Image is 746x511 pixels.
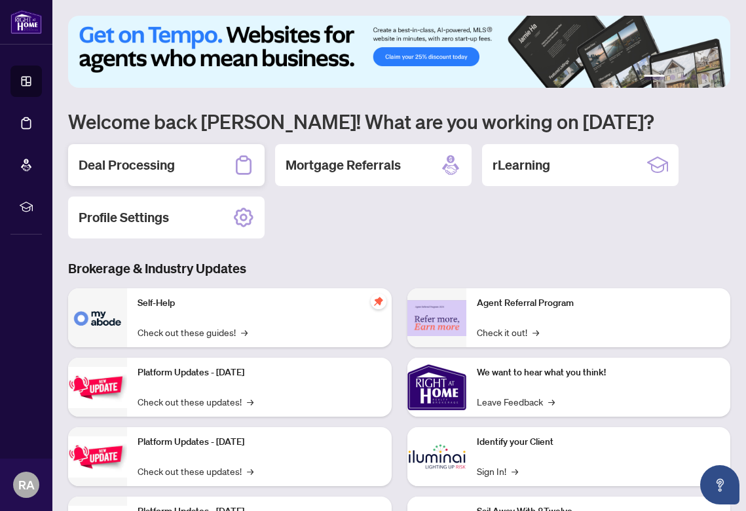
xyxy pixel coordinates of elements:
img: Platform Updates - July 21, 2025 [68,367,127,408]
span: → [548,394,555,409]
span: → [512,464,518,478]
h1: Welcome back [PERSON_NAME]! What are you working on [DATE]? [68,109,730,134]
h2: Deal Processing [79,156,175,174]
span: → [241,325,248,339]
p: Self-Help [138,296,381,311]
p: We want to hear what you think! [477,366,720,380]
span: RA [18,476,35,494]
img: Platform Updates - July 8, 2025 [68,436,127,478]
button: 5 [701,75,707,80]
img: Agent Referral Program [407,300,466,336]
button: 1 [644,75,665,80]
img: We want to hear what you think! [407,358,466,417]
h2: Mortgage Referrals [286,156,401,174]
a: Check out these guides!→ [138,325,248,339]
span: pushpin [371,293,386,309]
h2: Profile Settings [79,208,169,227]
button: 3 [681,75,686,80]
h3: Brokerage & Industry Updates [68,259,730,278]
img: logo [10,10,42,34]
span: → [247,464,253,478]
button: 4 [691,75,696,80]
img: Self-Help [68,288,127,347]
a: Check it out!→ [477,325,539,339]
img: Slide 0 [68,16,730,88]
span: → [247,394,253,409]
button: 6 [712,75,717,80]
span: → [532,325,539,339]
a: Leave Feedback→ [477,394,555,409]
p: Identify your Client [477,435,720,449]
button: Open asap [700,465,739,504]
p: Platform Updates - [DATE] [138,366,381,380]
img: Identify your Client [407,427,466,486]
button: 2 [670,75,675,80]
a: Check out these updates!→ [138,464,253,478]
a: Sign In!→ [477,464,518,478]
p: Platform Updates - [DATE] [138,435,381,449]
h2: rLearning [493,156,550,174]
a: Check out these updates!→ [138,394,253,409]
p: Agent Referral Program [477,296,720,311]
